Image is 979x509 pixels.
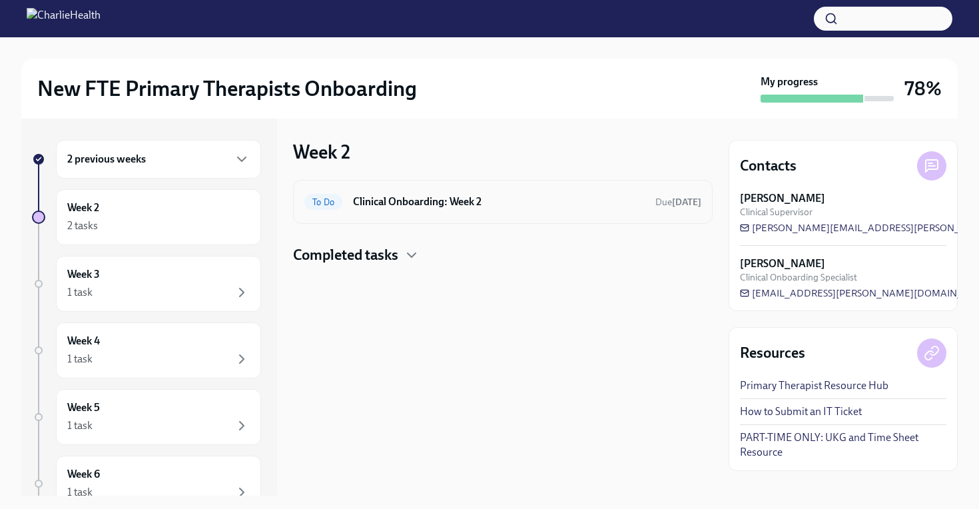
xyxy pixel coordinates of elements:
[67,467,100,482] h6: Week 6
[293,140,350,164] h3: Week 2
[740,430,946,460] a: PART-TIME ONLY: UKG and Time Sheet Resource
[67,352,93,366] div: 1 task
[67,267,100,282] h6: Week 3
[32,189,261,245] a: Week 22 tasks
[655,196,701,209] span: September 14th, 2025 10:00
[293,245,713,265] div: Completed tasks
[740,378,888,393] a: Primary Therapist Resource Hub
[32,256,261,312] a: Week 31 task
[304,191,701,213] a: To DoClinical Onboarding: Week 2Due[DATE]
[740,206,813,219] span: Clinical Supervisor
[67,400,100,415] h6: Week 5
[740,156,797,176] h4: Contacts
[353,195,645,209] h6: Clinical Onboarding: Week 2
[293,245,398,265] h4: Completed tasks
[32,389,261,445] a: Week 51 task
[67,152,146,167] h6: 2 previous weeks
[740,191,825,206] strong: [PERSON_NAME]
[67,485,93,500] div: 1 task
[27,8,101,29] img: CharlieHealth
[740,404,862,419] a: How to Submit an IT Ticket
[761,75,818,89] strong: My progress
[37,75,417,102] h2: New FTE Primary Therapists Onboarding
[740,256,825,271] strong: [PERSON_NAME]
[655,197,701,208] span: Due
[740,271,857,284] span: Clinical Onboarding Specialist
[740,343,805,363] h4: Resources
[67,418,93,433] div: 1 task
[67,334,100,348] h6: Week 4
[56,140,261,179] div: 2 previous weeks
[67,219,98,233] div: 2 tasks
[904,77,942,101] h3: 78%
[67,201,99,215] h6: Week 2
[67,285,93,300] div: 1 task
[672,197,701,208] strong: [DATE]
[32,322,261,378] a: Week 41 task
[304,197,342,207] span: To Do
